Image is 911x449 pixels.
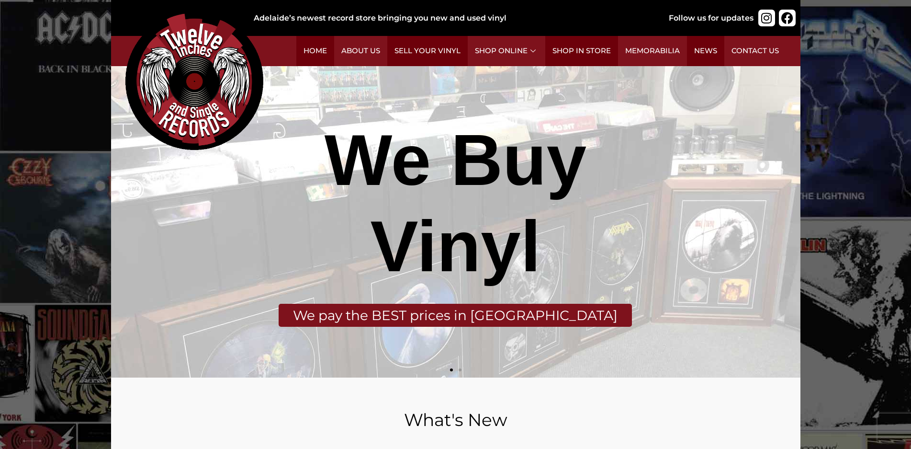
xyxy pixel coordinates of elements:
[669,12,754,24] div: Follow us for updates
[450,368,453,371] span: Go to slide 1
[111,66,800,378] div: Slides
[111,66,800,378] div: 1 / 2
[279,304,632,327] div: We pay the BEST prices in [GEOGRAPHIC_DATA]
[254,12,638,24] div: Adelaide’s newest record store bringing you new and used vinyl
[724,36,786,66] a: Contact Us
[618,36,687,66] a: Memorabilia
[244,117,667,289] div: We Buy Vinyl
[468,36,545,66] a: Shop Online
[296,36,334,66] a: Home
[545,36,618,66] a: Shop in Store
[387,36,468,66] a: Sell Your Vinyl
[687,36,724,66] a: News
[459,368,461,371] span: Go to slide 2
[135,411,776,428] h2: What's New
[334,36,387,66] a: About Us
[111,66,800,378] a: We Buy VinylWe pay the BEST prices in [GEOGRAPHIC_DATA]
